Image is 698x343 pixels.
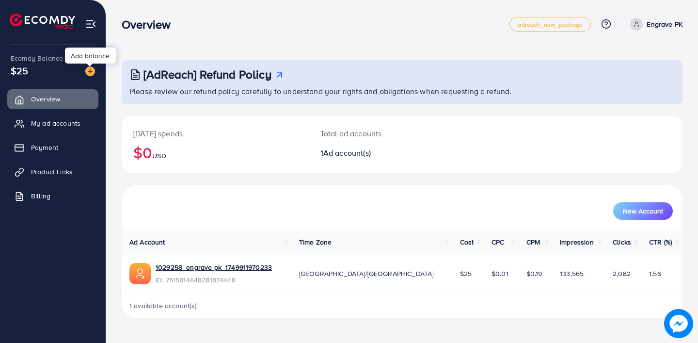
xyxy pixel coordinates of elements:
[31,118,80,128] span: My ad accounts
[299,269,434,278] span: [GEOGRAPHIC_DATA]/[GEOGRAPHIC_DATA]
[7,89,98,109] a: Overview
[649,237,672,247] span: CTR (%)
[129,263,151,284] img: ic-ads-acc.e4c84228.svg
[623,208,663,214] span: New Account
[85,66,95,76] img: image
[613,237,631,247] span: Clicks
[323,147,371,158] span: Ad account(s)
[143,67,271,82] h3: [AdReach] Refund Policy
[560,269,584,278] span: 133,565
[65,48,116,64] div: Add balance
[7,138,98,157] a: Payment
[7,186,98,206] a: Billing
[664,309,693,338] img: image
[647,18,682,30] p: Engrave PK
[649,269,661,278] span: 1.56
[152,151,166,161] span: USD
[560,237,594,247] span: Impression
[299,237,332,247] span: Time Zone
[31,167,73,177] span: Product Links
[320,128,437,139] p: Total ad accounts
[460,269,472,278] span: $25
[613,269,631,278] span: 2,082
[133,128,297,139] p: [DATE] spends
[613,202,673,220] button: New Account
[526,237,540,247] span: CPM
[31,143,58,152] span: Payment
[7,162,98,181] a: Product Links
[492,269,508,278] span: $0.01
[31,94,60,104] span: Overview
[492,237,504,247] span: CPC
[85,18,96,30] img: menu
[626,18,682,31] a: Engrave PK
[156,275,272,285] span: ID: 7515814648281874448
[10,14,75,29] img: logo
[11,64,28,78] span: $25
[129,85,677,97] p: Please review our refund policy carefully to understand your rights and obligations when requesti...
[509,17,591,32] a: adreach_new_package
[526,269,542,278] span: $0.19
[460,237,474,247] span: Cost
[11,53,63,63] span: Ecomdy Balance
[7,114,98,133] a: My ad accounts
[133,143,297,162] h2: $0
[129,301,197,310] span: 1 available account(s)
[320,148,437,158] h2: 1
[122,17,178,32] h3: Overview
[129,237,165,247] span: Ad Account
[31,191,50,201] span: Billing
[518,21,583,28] span: adreach_new_package
[156,262,272,272] a: 1029258_engrave pk_1749911970233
